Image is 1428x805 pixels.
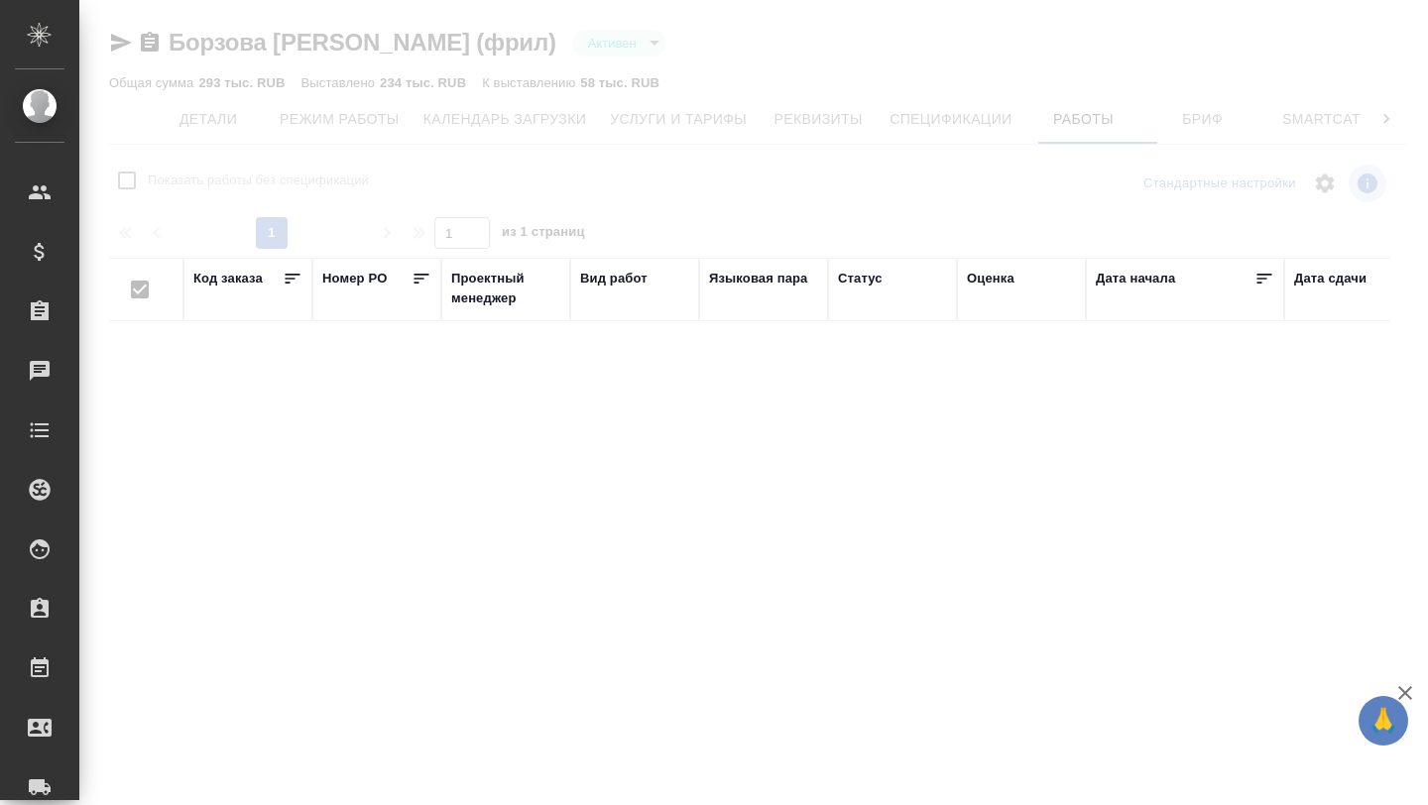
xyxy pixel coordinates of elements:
div: Языковая пара [709,269,808,288]
div: Оценка [967,269,1014,288]
div: Вид работ [580,269,648,288]
div: Код заказа [193,269,263,288]
div: Проектный менеджер [451,269,560,308]
div: Дата начала [1096,269,1175,288]
div: Дата сдачи [1294,269,1367,288]
div: Статус [838,269,883,288]
span: 🙏 [1367,700,1400,742]
div: Номер PO [322,269,387,288]
button: 🙏 [1359,696,1408,746]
